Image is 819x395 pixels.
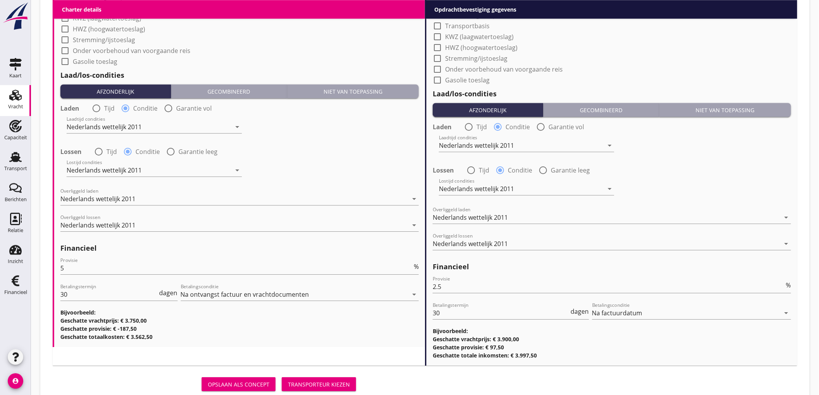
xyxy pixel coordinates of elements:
strong: Laden [433,123,452,131]
div: Afzonderlijk [436,106,540,114]
i: account_circle [8,373,23,389]
h2: Financieel [433,262,791,272]
input: Betalingstermijn [433,307,569,319]
label: Conditie [135,148,160,156]
h3: Bijvoorbeeld: [60,308,419,316]
div: Nederlands wettelijk 2011 [67,167,142,174]
label: Gasolie toeslag [445,76,490,84]
label: Verzekering schip vereist [445,11,518,19]
div: Transporteur kiezen [288,380,350,388]
label: Onder voorbehoud van voorgaande reis [73,47,190,55]
label: Garantie leeg [551,166,590,174]
i: arrow_drop_down [782,213,791,222]
i: arrow_drop_down [409,290,419,299]
label: HWZ (hoogwatertoeslag) [445,44,517,51]
h3: Geschatte provisie: € -187,50 [60,325,419,333]
div: % [785,282,791,288]
img: logo-small.a267ee39.svg [2,2,29,31]
h2: Laad/los-condities [60,70,419,80]
button: Afzonderlijk [60,84,171,98]
div: Nederlands wettelijk 2011 [439,142,514,149]
div: Berichten [5,197,27,202]
button: Niet van toepassing [660,103,791,117]
label: Conditie [505,123,530,131]
button: Transporteur kiezen [282,377,356,391]
i: arrow_drop_down [605,141,614,150]
label: Transportbasis [73,3,117,11]
strong: Lossen [433,166,454,174]
i: arrow_drop_down [233,122,242,132]
h3: Geschatte totaalkosten: € 3.562,50 [60,333,419,341]
div: Niet van toepassing [663,106,788,114]
h3: Geschatte vrachtprijs: € 3.750,00 [60,316,419,325]
i: arrow_drop_down [409,194,419,203]
i: arrow_drop_down [782,308,791,318]
input: Provisie [433,280,785,293]
label: Garantie vol [548,123,584,131]
div: Vracht [8,104,23,109]
i: arrow_drop_down [605,184,614,193]
div: Gecombineerd [547,106,656,114]
label: Tijd [479,166,489,174]
div: Nederlands wettelijk 2011 [439,185,514,192]
div: Transport [4,166,27,171]
label: Garantie leeg [178,148,218,156]
div: % [412,263,419,270]
div: Afzonderlijk [63,87,168,96]
div: Nederlands wettelijk 2011 [433,214,508,221]
div: Kaart [9,73,22,78]
label: Onder voorbehoud van voorgaande reis [445,65,563,73]
div: dagen [158,290,178,296]
div: Inzicht [8,259,23,264]
label: Transportbasis [445,22,490,30]
div: Gecombineerd [174,87,283,96]
label: Gasolie toeslag [73,58,117,65]
h3: Geschatte provisie: € 97,50 [433,343,791,351]
label: Stremming/ijstoeslag [73,36,135,44]
div: Financieel [4,290,27,295]
label: Conditie [508,166,532,174]
label: KWZ (laagwatertoeslag) [73,14,141,22]
div: Na factuurdatum [592,310,643,316]
label: Tijd [104,104,115,112]
div: Nederlands wettelijk 2011 [60,195,135,202]
input: Betalingstermijn [60,288,158,301]
label: Stremming/ijstoeslag [445,55,507,62]
label: Conditie [133,104,158,112]
div: Niet van toepassing [290,87,416,96]
h3: Bijvoorbeeld: [433,327,791,335]
button: Opslaan als concept [202,377,276,391]
button: Gecombineerd [171,84,287,98]
i: arrow_drop_down [233,166,242,175]
label: HWZ (hoogwatertoeslag) [73,25,145,33]
h3: Geschatte totale inkomsten: € 3.997,50 [433,351,791,359]
label: KWZ (laagwatertoeslag) [445,33,514,41]
div: Relatie [8,228,23,233]
div: Capaciteit [4,135,27,140]
div: Nederlands wettelijk 2011 [67,123,142,130]
strong: Lossen [60,148,82,156]
i: arrow_drop_down [409,221,419,230]
label: Zon- feestdagen varen/laden/lossen [445,0,550,8]
button: Niet van toepassing [287,84,419,98]
div: dagen [569,308,589,315]
h2: Financieel [60,243,419,253]
input: Provisie [60,262,412,274]
div: Na ontvangst factuur en vrachtdocumenten [181,291,309,298]
h2: Laad/los-condities [433,89,791,99]
i: arrow_drop_down [782,239,791,248]
div: Nederlands wettelijk 2011 [433,240,508,247]
label: Tijd [106,148,117,156]
h3: Geschatte vrachtprijs: € 3.900,00 [433,335,791,343]
strong: Laden [60,104,79,112]
label: Garantie vol [176,104,212,112]
button: Afzonderlijk [433,103,543,117]
button: Gecombineerd [543,103,659,117]
div: Opslaan als concept [208,380,269,388]
div: Nederlands wettelijk 2011 [60,222,135,229]
label: Tijd [476,123,487,131]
